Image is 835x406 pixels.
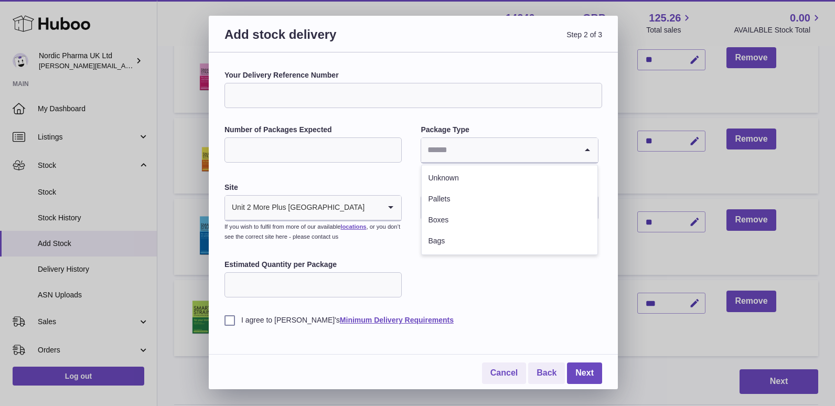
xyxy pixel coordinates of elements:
[567,362,602,384] a: Next
[528,362,565,384] a: Back
[340,316,454,324] a: Minimum Delivery Requirements
[482,362,526,384] a: Cancel
[224,183,402,193] label: Site
[421,138,597,163] div: Search for option
[421,125,598,135] label: Package Type
[413,26,602,55] span: Step 2 of 3
[224,125,402,135] label: Number of Packages Expected
[421,138,576,162] input: Search for option
[421,183,598,193] label: Expected Delivery Date
[340,223,366,230] a: locations
[225,196,401,221] div: Search for option
[224,26,413,55] h3: Add stock delivery
[224,260,402,270] label: Estimated Quantity per Package
[224,223,400,240] small: If you wish to fulfil from more of our available , or you don’t see the correct site here - pleas...
[225,196,365,220] span: Unit 2 More Plus [GEOGRAPHIC_DATA]
[224,70,602,80] label: Your Delivery Reference Number
[224,315,602,325] label: I agree to [PERSON_NAME]'s
[365,196,380,220] input: Search for option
